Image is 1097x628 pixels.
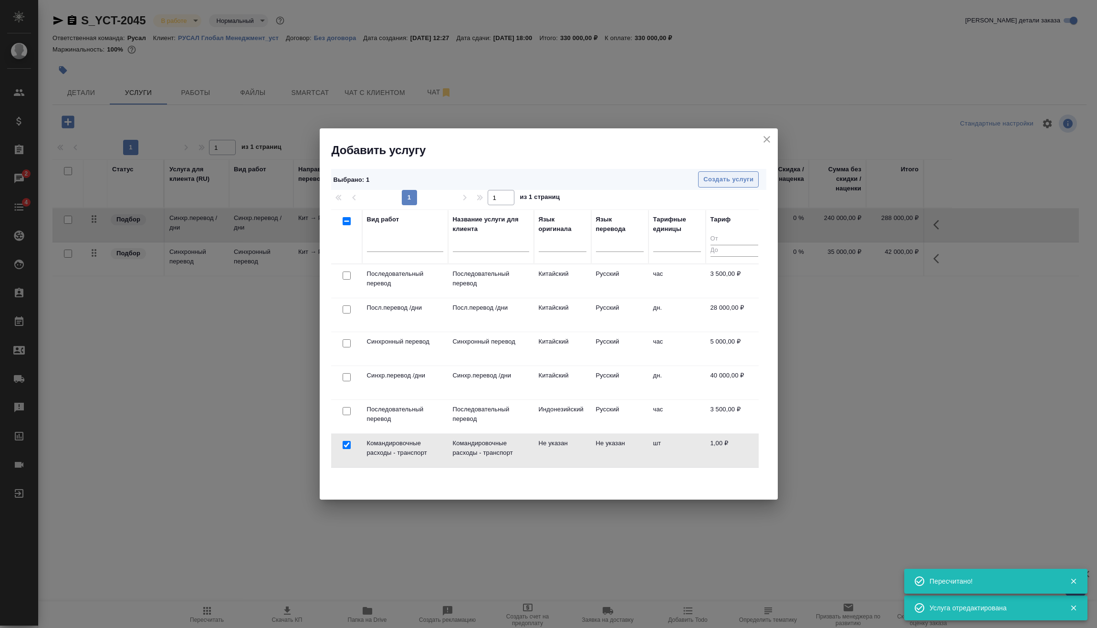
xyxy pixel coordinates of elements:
h2: Добавить услугу [332,143,778,158]
td: 28 000,00 ₽ [706,298,763,332]
td: Русский [591,400,648,433]
td: 3 500,00 ₽ [706,400,763,433]
td: Китайский [534,332,591,366]
td: дн. [648,298,706,332]
button: Закрыть [1064,604,1083,612]
td: Не указан [591,434,648,467]
div: Тариф [710,215,731,224]
p: Последовательный перевод [367,269,443,288]
input: До [710,245,758,257]
td: час [648,264,706,298]
td: Русский [591,264,648,298]
td: 5 000,00 ₽ [706,332,763,366]
td: 3 500,00 ₽ [706,264,763,298]
button: Создать услуги [698,171,759,188]
p: Посл.перевод /дни [367,303,443,313]
div: Пересчитано! [930,576,1055,586]
td: Китайский [534,298,591,332]
div: Язык оригинала [539,215,586,234]
td: Не указан [534,434,591,467]
td: час [648,400,706,433]
td: Китайский [534,366,591,399]
td: Русский [591,332,648,366]
p: Посл.перевод /дни [453,303,529,313]
td: Русский [591,366,648,399]
p: Синхр.перевод /дни [367,371,443,380]
p: Синхр.перевод /дни [453,371,529,380]
td: 1,00 ₽ [706,434,763,467]
span: из 1 страниц [520,191,560,205]
p: Синхронный перевод [367,337,443,346]
input: От [710,233,758,245]
td: Индонезийский [534,400,591,433]
span: Выбрано : 1 [334,176,370,183]
p: Синхронный перевод [453,337,529,346]
button: close [760,132,774,147]
p: Последовательный перевод [453,405,529,424]
div: Услуга отредактирована [930,603,1055,613]
div: Язык перевода [596,215,644,234]
span: Создать услуги [703,174,753,185]
div: Вид работ [367,215,399,224]
td: Китайский [534,264,591,298]
p: Командировочные расходы - транспорт [453,439,529,458]
p: Командировочные расходы - транспорт [367,439,443,458]
div: Тарифные единицы [653,215,701,234]
p: Последовательный перевод [453,269,529,288]
button: Закрыть [1064,577,1083,586]
td: 40 000,00 ₽ [706,366,763,399]
td: шт [648,434,706,467]
td: Русский [591,298,648,332]
td: час [648,332,706,366]
td: дн. [648,366,706,399]
div: Название услуги для клиента [453,215,529,234]
p: Последовательный перевод [367,405,443,424]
